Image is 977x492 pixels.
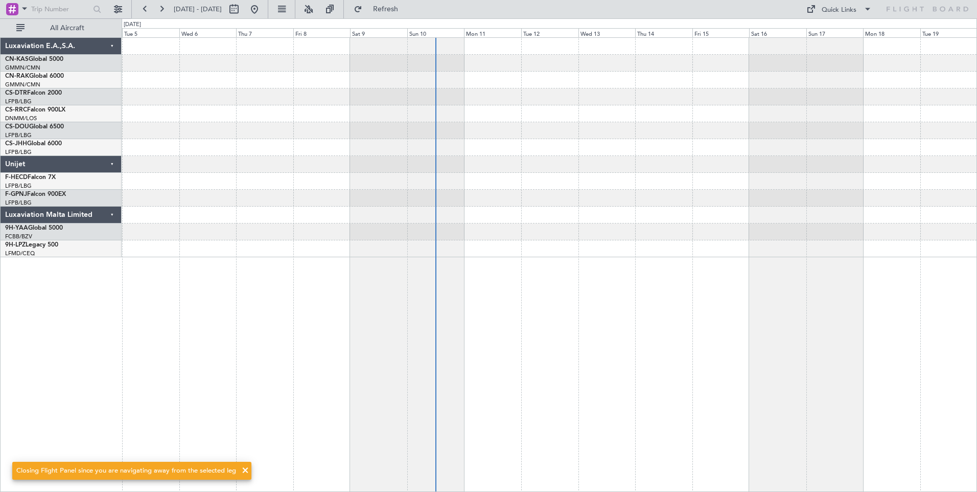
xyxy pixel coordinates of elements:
div: Wed 13 [578,28,636,37]
button: Quick Links [801,1,877,17]
span: CN-RAK [5,73,29,79]
div: Sun 17 [806,28,864,37]
div: Tue 12 [521,28,578,37]
div: Quick Links [822,5,856,15]
a: CN-RAKGlobal 6000 [5,73,64,79]
span: CS-DTR [5,90,27,96]
a: DNMM/LOS [5,115,37,122]
a: LFPB/LBG [5,148,32,156]
div: Thu 14 [635,28,692,37]
div: Thu 7 [236,28,293,37]
button: Refresh [349,1,410,17]
span: F-GPNJ [5,191,27,197]
a: GMMN/CMN [5,81,40,88]
a: CS-JHHGlobal 6000 [5,141,62,147]
div: [DATE] [124,20,141,29]
div: Closing Flight Panel since you are navigating away from the selected leg [16,466,236,476]
a: CS-DTRFalcon 2000 [5,90,62,96]
div: Sat 16 [749,28,806,37]
span: 9H-LPZ [5,242,26,248]
span: All Aircraft [27,25,108,32]
a: CN-KASGlobal 5000 [5,56,63,62]
a: LFPB/LBG [5,199,32,207]
a: FCBB/BZV [5,233,32,240]
div: Fri 15 [692,28,750,37]
a: 9H-LPZLegacy 500 [5,242,58,248]
span: CN-KAS [5,56,29,62]
div: Wed 6 [179,28,237,37]
a: GMMN/CMN [5,64,40,72]
div: Tue 5 [122,28,179,37]
div: Sat 9 [350,28,407,37]
a: CS-RRCFalcon 900LX [5,107,65,113]
a: LFPB/LBG [5,98,32,105]
a: F-HECDFalcon 7X [5,174,56,181]
span: CS-DOU [5,124,29,130]
div: Fri 8 [293,28,351,37]
span: Refresh [364,6,407,13]
a: CS-DOUGlobal 6500 [5,124,64,130]
span: F-HECD [5,174,28,181]
span: CS-JHH [5,141,27,147]
span: 9H-YAA [5,225,28,231]
span: [DATE] - [DATE] [174,5,222,14]
a: F-GPNJFalcon 900EX [5,191,66,197]
a: LFMD/CEQ [5,250,35,257]
a: LFPB/LBG [5,131,32,139]
a: 9H-YAAGlobal 5000 [5,225,63,231]
a: LFPB/LBG [5,182,32,190]
input: Trip Number [31,2,90,17]
div: Mon 18 [863,28,920,37]
button: All Aircraft [11,20,111,36]
div: Sun 10 [407,28,464,37]
div: Mon 11 [464,28,521,37]
span: CS-RRC [5,107,27,113]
